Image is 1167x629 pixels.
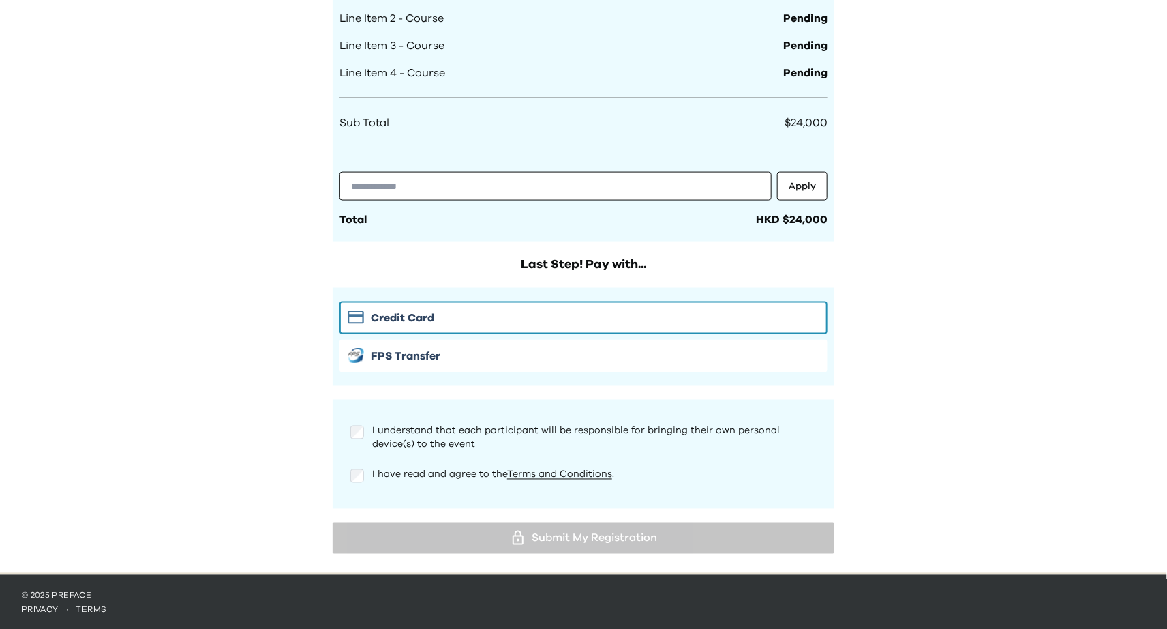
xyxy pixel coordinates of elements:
img: Stripe icon [348,311,364,324]
span: Credit Card [371,310,434,326]
a: terms [76,606,107,614]
span: $24,000 [785,117,828,128]
div: Submit My Registration [344,528,823,548]
p: © 2025 Preface [22,590,1145,601]
button: Apply [777,172,828,201]
span: Pending [783,38,828,54]
span: I understand that each participant will be responsible for bringing their own personal device(s) ... [372,426,780,450]
button: Stripe iconCredit Card [339,302,828,334]
span: FPS Transfer [371,348,440,364]
h2: Last Step! Pay with... [333,255,834,274]
span: Line Item 4 - Course [339,65,445,81]
div: HKD $24,000 [756,211,828,228]
span: · [59,606,76,614]
a: privacy [22,606,59,614]
a: Terms and Conditions [507,470,612,480]
img: FPS icon [348,348,364,364]
button: Submit My Registration [333,523,834,554]
span: Pending [783,10,828,27]
span: Line Item 2 - Course [339,10,444,27]
span: Line Item 3 - Course [339,38,444,54]
span: Total [339,214,367,225]
button: FPS iconFPS Transfer [339,340,828,372]
span: Sub Total [339,115,389,131]
span: Pending [783,65,828,81]
span: I have read and agree to the . [372,470,614,480]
